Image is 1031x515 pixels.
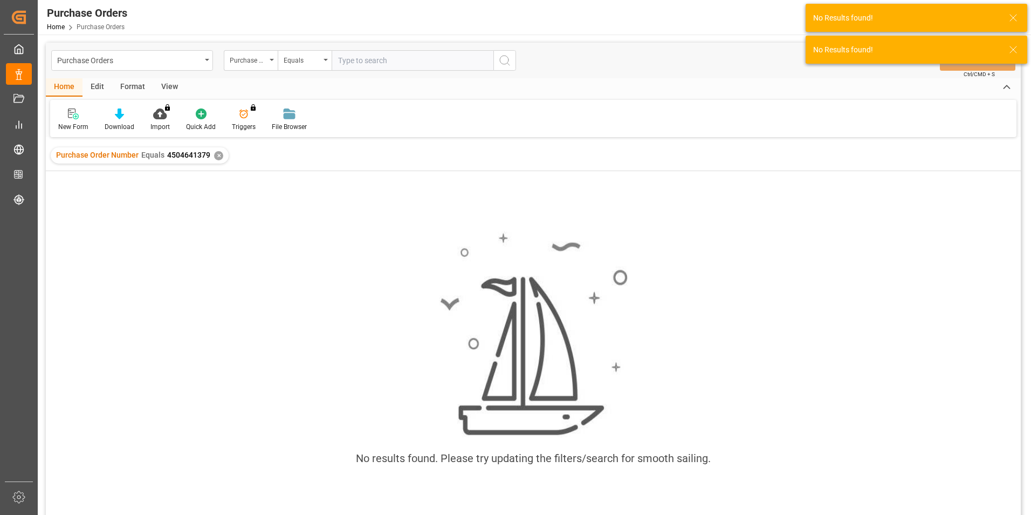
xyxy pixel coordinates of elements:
button: open menu [51,50,213,71]
div: Equals [284,53,320,65]
span: 4504641379 [167,151,210,159]
div: Purchase Order Number [230,53,266,65]
img: smooth_sailing.jpeg [439,232,628,438]
a: Home [47,23,65,31]
div: Edit [83,78,112,97]
div: Purchase Orders [57,53,201,66]
div: No results found. Please try updating the filters/search for smooth sailing. [356,450,711,466]
span: Equals [141,151,164,159]
button: open menu [278,50,332,71]
div: File Browser [272,122,307,132]
span: Purchase Order Number [56,151,139,159]
div: Download [105,122,134,132]
input: Type to search [332,50,493,71]
span: Ctrl/CMD + S [964,70,995,78]
button: open menu [224,50,278,71]
div: Purchase Orders [47,5,127,21]
div: Quick Add [186,122,216,132]
div: View [153,78,186,97]
button: search button [493,50,516,71]
div: No Results found! [813,12,999,24]
div: ✕ [214,151,223,160]
div: Format [112,78,153,97]
div: Home [46,78,83,97]
div: New Form [58,122,88,132]
div: No Results found! [813,44,999,56]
